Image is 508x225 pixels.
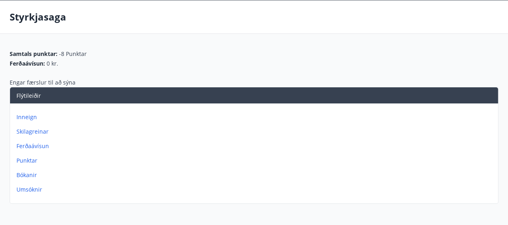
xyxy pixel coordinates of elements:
span: Flýtileiðir [16,92,41,99]
span: -8 Punktar [59,50,87,58]
span: Samtals punktar : [10,50,57,58]
span: Engar færslur til að sýna [10,78,75,86]
p: Styrkjasaga [10,10,66,24]
p: Skilagreinar [16,128,495,136]
span: 0 kr. [47,60,58,68]
p: Ferðaávísun [16,142,495,150]
p: Bókanir [16,171,495,179]
p: Umsóknir [16,186,495,194]
span: Ferðaávísun : [10,60,45,68]
p: Inneign [16,113,495,121]
p: Punktar [16,157,495,165]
